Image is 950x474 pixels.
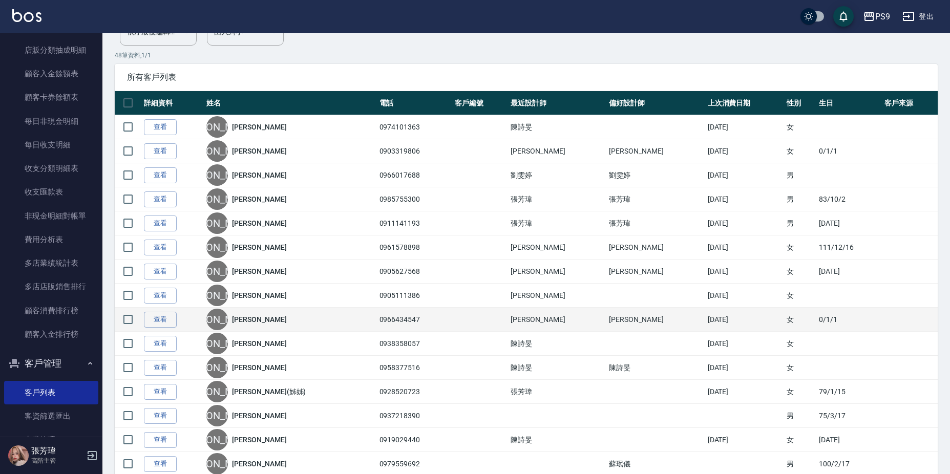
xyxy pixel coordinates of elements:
td: 女 [784,115,816,139]
td: 0958377516 [377,356,453,380]
th: 偏好設計師 [606,91,705,115]
a: [PERSON_NAME] [232,122,286,132]
th: 上次消費日期 [705,91,785,115]
a: [PERSON_NAME] [232,242,286,252]
td: [DATE] [705,284,785,308]
th: 生日 [816,91,882,115]
td: 女 [784,308,816,332]
a: 查看 [144,167,177,183]
td: 劉雯婷 [508,163,606,187]
td: 0985755300 [377,187,453,211]
a: 顧客消費排行榜 [4,299,98,322]
a: [PERSON_NAME](姊姊) [232,386,306,397]
th: 詳細資料 [141,91,204,115]
td: [DATE] [705,235,785,260]
td: 0905627568 [377,260,453,284]
td: 陳詩旻 [606,356,705,380]
td: 0905111386 [377,284,453,308]
div: PS9 [875,10,890,23]
a: 查看 [144,216,177,231]
a: 卡券管理 [4,428,98,451]
td: 男 [784,163,816,187]
div: [PERSON_NAME] [206,381,228,402]
span: 所有客戶列表 [127,72,925,82]
td: 女 [784,260,816,284]
a: 顧客入金排行榜 [4,322,98,346]
td: 男 [784,211,816,235]
div: [PERSON_NAME] [206,309,228,330]
td: 0961578898 [377,235,453,260]
td: [DATE] [705,428,785,452]
a: 查看 [144,312,177,328]
a: 收支分類明細表 [4,157,98,180]
td: [PERSON_NAME] [508,235,606,260]
td: 0938358057 [377,332,453,356]
td: [PERSON_NAME] [508,260,606,284]
a: [PERSON_NAME] [232,266,286,276]
div: [PERSON_NAME] [206,140,228,162]
a: 查看 [144,432,177,448]
div: [PERSON_NAME] [206,261,228,282]
td: 陳詩旻 [508,332,606,356]
td: 張芳瑋 [606,187,705,211]
td: [DATE] [705,115,785,139]
a: 顧客入金餘額表 [4,62,98,85]
a: 查看 [144,119,177,135]
a: [PERSON_NAME] [232,314,286,325]
a: 顧客卡券餘額表 [4,85,98,109]
td: [DATE] [705,260,785,284]
td: [DATE] [705,308,785,332]
td: 女 [784,139,816,163]
td: [PERSON_NAME] [508,139,606,163]
a: 店販分類抽成明細 [4,38,98,62]
a: [PERSON_NAME] [232,290,286,300]
div: [PERSON_NAME] [206,285,228,306]
div: [PERSON_NAME] [206,188,228,210]
td: [PERSON_NAME] [606,260,705,284]
td: 0/1/1 [816,139,882,163]
td: [PERSON_NAME] [508,308,606,332]
a: [PERSON_NAME] [232,170,286,180]
th: 客戶編號 [452,91,508,115]
div: [PERSON_NAME] [206,116,228,138]
td: 0903319806 [377,139,453,163]
td: [DATE] [705,139,785,163]
a: 查看 [144,360,177,376]
p: 高階主管 [31,456,83,465]
td: [PERSON_NAME] [606,235,705,260]
a: [PERSON_NAME] [232,435,286,445]
td: [PERSON_NAME] [508,284,606,308]
td: 0937218390 [377,404,453,428]
td: 張芳瑋 [508,211,606,235]
td: 0974101363 [377,115,453,139]
td: 0911141193 [377,211,453,235]
a: 查看 [144,384,177,400]
th: 性別 [784,91,816,115]
td: [DATE] [705,356,785,380]
a: 多店店販銷售排行 [4,275,98,298]
a: [PERSON_NAME] [232,338,286,349]
div: [PERSON_NAME] [206,333,228,354]
div: [PERSON_NAME] [206,164,228,186]
th: 客戶來源 [882,91,938,115]
a: 收支匯款表 [4,180,98,204]
a: 多店業績統計表 [4,251,98,275]
a: 查看 [144,191,177,207]
a: 查看 [144,408,177,424]
td: [DATE] [705,211,785,235]
a: [PERSON_NAME] [232,218,286,228]
button: 登出 [898,7,938,26]
button: 客戶管理 [4,350,98,377]
a: 非現金明細對帳單 [4,204,98,228]
div: [PERSON_NAME] [206,212,228,234]
td: 陳詩旻 [508,428,606,452]
td: [DATE] [705,332,785,356]
img: Person [8,445,29,466]
p: 48 筆資料, 1 / 1 [115,51,938,60]
td: [DATE] [705,163,785,187]
a: 費用分析表 [4,228,98,251]
td: 女 [784,428,816,452]
a: 每日非現金明細 [4,110,98,133]
td: 女 [784,332,816,356]
button: save [833,6,854,27]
